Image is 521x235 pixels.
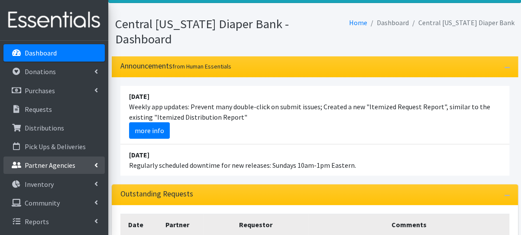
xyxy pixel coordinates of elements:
[25,105,52,114] p: Requests
[129,92,149,101] strong: [DATE]
[25,180,54,189] p: Inventory
[115,16,312,46] h1: Central [US_STATE] Diaper Bank - Dashboard
[25,161,75,170] p: Partner Agencies
[3,213,105,230] a: Reports
[3,194,105,212] a: Community
[25,199,60,207] p: Community
[3,176,105,193] a: Inventory
[3,101,105,118] a: Requests
[3,63,105,80] a: Donations
[3,44,105,62] a: Dashboard
[120,144,509,176] li: Regularly scheduled downtime for new releases: Sundays 10am-1pm Eastern.
[367,16,409,29] li: Dashboard
[129,150,149,159] strong: [DATE]
[129,122,170,139] a: more info
[120,189,193,199] h3: Outstanding Requests
[25,217,49,226] p: Reports
[349,18,367,27] a: Home
[25,49,57,57] p: Dashboard
[25,86,55,95] p: Purchases
[3,82,105,99] a: Purchases
[409,16,515,29] li: Central [US_STATE] Diaper Bank
[25,124,64,132] p: Distributions
[172,62,231,70] small: from Human Essentials
[25,67,56,76] p: Donations
[120,62,231,71] h3: Announcements
[3,6,105,35] img: HumanEssentials
[3,157,105,174] a: Partner Agencies
[120,86,509,144] li: Weekly app updates: Prevent many double-click on submit issues; Created a new "Itemized Request R...
[3,119,105,137] a: Distributions
[3,138,105,155] a: Pick Ups & Deliveries
[25,142,86,151] p: Pick Ups & Deliveries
